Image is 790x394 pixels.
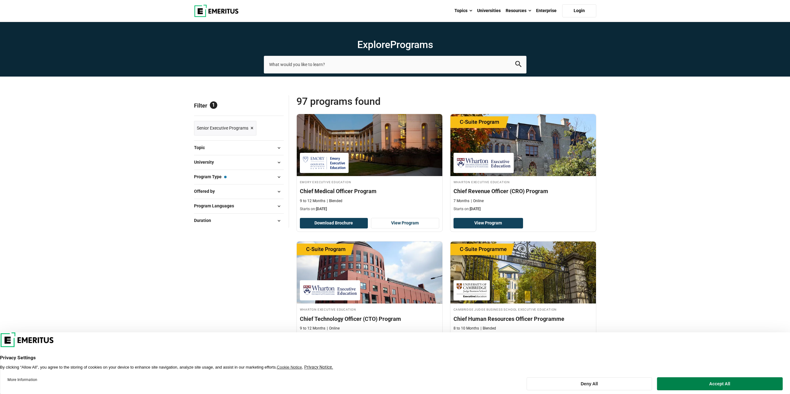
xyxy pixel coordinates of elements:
[454,315,593,323] h4: Chief Human Resources Officer Programme
[454,218,523,228] a: View Program
[515,61,521,68] button: search
[194,202,239,209] span: Program Languages
[300,206,439,212] p: Starts on:
[515,63,521,69] a: search
[300,198,325,204] p: 9 to 12 Months
[194,143,284,153] button: Topic
[194,188,220,195] span: Offered by
[327,326,340,331] p: Online
[450,241,596,303] img: Chief Human Resources Officer Programme | Online Human Resources Course
[194,216,284,225] button: Duration
[194,95,284,116] p: Filter
[300,179,439,184] h4: Emory Executive Education
[562,4,596,17] a: Login
[194,173,227,180] span: Program Type
[197,125,248,131] span: Senior Executive Programs
[450,241,596,343] a: Human Resources Course by Cambridge Judge Business School Executive Education - September 18, 202...
[210,101,217,109] span: 1
[481,326,496,331] p: Blended
[303,283,357,297] img: Wharton Executive Education
[303,156,345,170] img: Emory Executive Education
[194,159,219,166] span: University
[371,218,439,228] a: View Program
[454,187,593,195] h4: Chief Revenue Officer (CRO) Program
[450,114,596,176] img: Chief Revenue Officer (CRO) Program | Online Business Management Course
[300,315,439,323] h4: Chief Technology Officer (CTO) Program
[450,114,596,215] a: Business Management Course by Wharton Executive Education - September 17, 2025 Wharton Executive ...
[457,156,511,170] img: Wharton Executive Education
[194,201,284,211] button: Program Languages
[251,124,254,133] span: ×
[194,217,216,224] span: Duration
[454,326,479,331] p: 8 to 10 Months
[264,56,526,73] input: search-page
[471,198,484,204] p: Online
[297,114,442,215] a: Healthcare Course by Emory Executive Education - September 15, 2025 Emory Executive Education Emo...
[454,206,593,212] p: Starts on:
[316,207,327,211] span: [DATE]
[194,187,284,196] button: Offered by
[264,38,526,51] h1: Explore
[194,121,256,135] a: Senior Executive Programs ×
[194,172,284,182] button: Program Type
[297,241,442,343] a: Technology Course by Wharton Executive Education - September 18, 2025 Wharton Executive Education...
[300,218,368,228] button: Download Brochure
[264,102,284,110] a: Reset all
[297,241,442,303] img: Chief Technology Officer (CTO) Program | Online Technology Course
[194,158,284,167] button: University
[390,39,433,51] span: Programs
[300,307,439,312] h4: Wharton Executive Education
[454,198,469,204] p: 7 Months
[470,207,481,211] span: [DATE]
[194,144,210,151] span: Topic
[457,283,487,297] img: Cambridge Judge Business School Executive Education
[297,114,442,176] img: Chief Medical Officer Program | Online Healthcare Course
[300,187,439,195] h4: Chief Medical Officer Program
[296,95,446,108] span: 97 Programs found
[454,307,593,312] h4: Cambridge Judge Business School Executive Education
[300,326,325,331] p: 9 to 12 Months
[454,179,593,184] h4: Wharton Executive Education
[327,198,342,204] p: Blended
